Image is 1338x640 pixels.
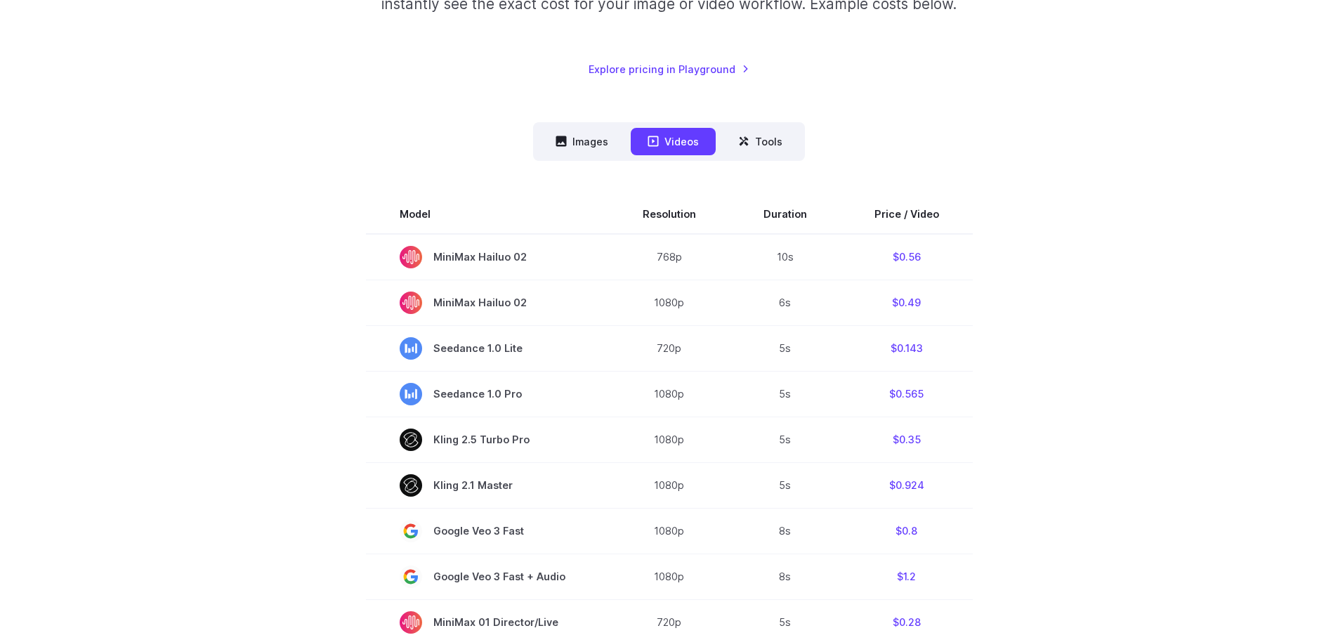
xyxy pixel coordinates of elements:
[631,128,716,155] button: Videos
[609,554,730,599] td: 1080p
[400,337,575,360] span: Seedance 1.0 Lite
[841,417,973,462] td: $0.35
[730,462,841,508] td: 5s
[730,195,841,234] th: Duration
[721,128,799,155] button: Tools
[400,611,575,634] span: MiniMax 01 Director/Live
[730,234,841,280] td: 10s
[609,195,730,234] th: Resolution
[730,325,841,371] td: 5s
[841,462,973,508] td: $0.924
[609,508,730,554] td: 1080p
[366,195,609,234] th: Model
[400,246,575,268] span: MiniMax Hailuo 02
[609,325,730,371] td: 720p
[841,554,973,599] td: $1.2
[841,508,973,554] td: $0.8
[841,195,973,234] th: Price / Video
[841,371,973,417] td: $0.565
[841,280,973,325] td: $0.49
[609,234,730,280] td: 768p
[400,429,575,451] span: Kling 2.5 Turbo Pro
[539,128,625,155] button: Images
[400,474,575,497] span: Kling 2.1 Master
[400,383,575,405] span: Seedance 1.0 Pro
[730,554,841,599] td: 8s
[609,371,730,417] td: 1080p
[609,417,730,462] td: 1080p
[609,280,730,325] td: 1080p
[730,508,841,554] td: 8s
[841,325,973,371] td: $0.143
[841,234,973,280] td: $0.56
[730,371,841,417] td: 5s
[400,566,575,588] span: Google Veo 3 Fast + Audio
[400,292,575,314] span: MiniMax Hailuo 02
[400,520,575,542] span: Google Veo 3 Fast
[609,462,730,508] td: 1080p
[730,417,841,462] td: 5s
[730,280,841,325] td: 6s
[589,61,749,77] a: Explore pricing in Playground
